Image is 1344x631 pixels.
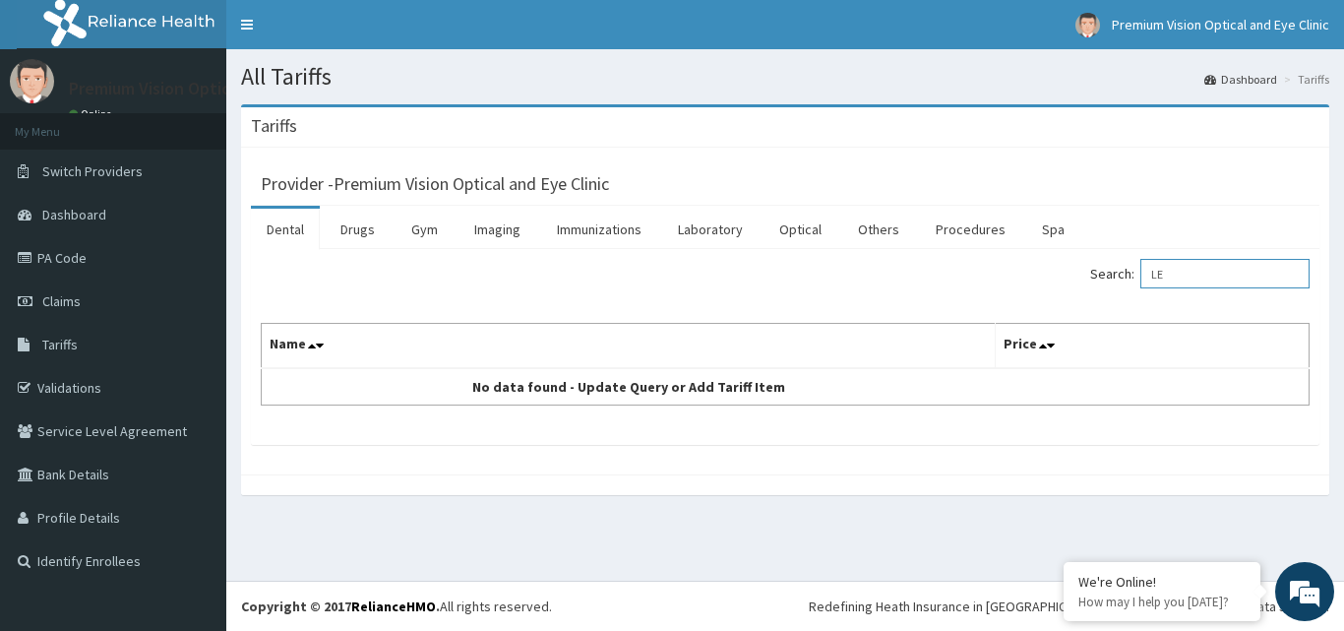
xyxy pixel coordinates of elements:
span: Tariffs [42,336,78,353]
span: Dashboard [42,206,106,223]
a: RelianceHMO [351,598,436,615]
a: Gym [396,209,454,250]
span: Switch Providers [42,162,143,180]
strong: Copyright © 2017 . [241,598,440,615]
th: Price [995,324,1310,369]
a: Spa [1026,209,1080,250]
li: Tariffs [1279,71,1329,88]
p: How may I help you today? [1078,594,1246,610]
a: Drugs [325,209,391,250]
label: Search: [1090,259,1310,288]
footer: All rights reserved. [226,581,1344,631]
img: User Image [1075,13,1100,37]
a: Dashboard [1204,71,1277,88]
span: Claims [42,292,81,310]
span: Premium Vision Optical and Eye Clinic [1112,16,1329,33]
img: User Image [10,59,54,103]
a: Imaging [458,209,536,250]
a: Online [69,107,116,121]
a: Dental [251,209,320,250]
a: Others [842,209,915,250]
h3: Provider - Premium Vision Optical and Eye Clinic [261,175,609,193]
div: Redefining Heath Insurance in [GEOGRAPHIC_DATA] using Telemedicine and Data Science! [809,597,1329,616]
a: Optical [764,209,837,250]
td: No data found - Update Query or Add Tariff Item [262,368,996,406]
a: Immunizations [541,209,657,250]
th: Name [262,324,996,369]
h3: Tariffs [251,117,297,135]
a: Procedures [920,209,1021,250]
div: We're Online! [1078,573,1246,591]
a: Laboratory [662,209,759,250]
h1: All Tariffs [241,64,1329,90]
input: Search: [1140,259,1310,288]
p: Premium Vision Optical and Eye Clinic [69,80,353,97]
